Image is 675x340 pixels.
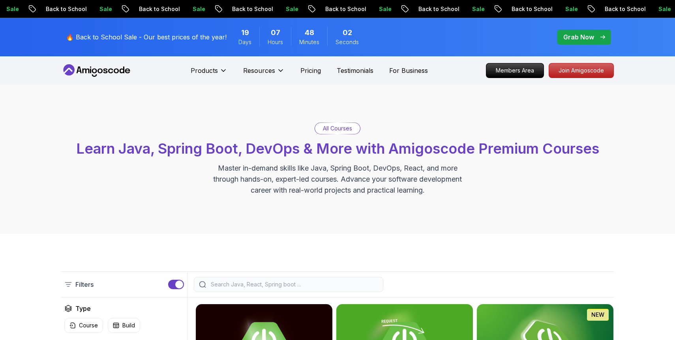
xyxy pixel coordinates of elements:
[408,5,462,13] p: Back to School
[75,304,91,313] h2: Type
[238,38,251,46] span: Days
[315,5,369,13] p: Back to School
[129,5,182,13] p: Back to School
[594,5,648,13] p: Back to School
[486,63,544,78] p: Members Area
[209,281,378,288] input: Search Java, React, Spring boot ...
[122,321,135,329] p: Build
[271,27,280,38] span: 7 Hours
[276,5,301,13] p: Sale
[75,280,94,289] p: Filters
[241,27,249,38] span: 19 Days
[79,321,98,329] p: Course
[549,63,614,78] a: Join Amigoscode
[343,27,352,38] span: 2 Seconds
[66,32,227,42] p: 🔥 Back to School Sale - Our best prices of the year!
[305,27,314,38] span: 48 Minutes
[563,32,594,42] p: Grab Now
[336,38,359,46] span: Seconds
[108,318,140,333] button: Build
[648,5,673,13] p: Sale
[89,5,114,13] p: Sale
[369,5,394,13] p: Sale
[191,66,218,75] p: Products
[323,124,352,132] p: All Courses
[555,5,580,13] p: Sale
[501,5,555,13] p: Back to School
[243,66,275,75] p: Resources
[337,66,373,75] a: Testimonials
[486,63,544,78] a: Members Area
[268,38,283,46] span: Hours
[182,5,208,13] p: Sale
[300,66,321,75] a: Pricing
[299,38,319,46] span: Minutes
[243,66,285,82] button: Resources
[389,66,428,75] a: For Business
[191,66,227,82] button: Products
[36,5,89,13] p: Back to School
[64,318,103,333] button: Course
[591,311,604,319] p: NEW
[549,63,613,78] p: Join Amigoscode
[222,5,276,13] p: Back to School
[462,5,487,13] p: Sale
[76,140,599,157] span: Learn Java, Spring Boot, DevOps & More with Amigoscode Premium Courses
[205,163,470,196] p: Master in-demand skills like Java, Spring Boot, DevOps, React, and more through hands-on, expert-...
